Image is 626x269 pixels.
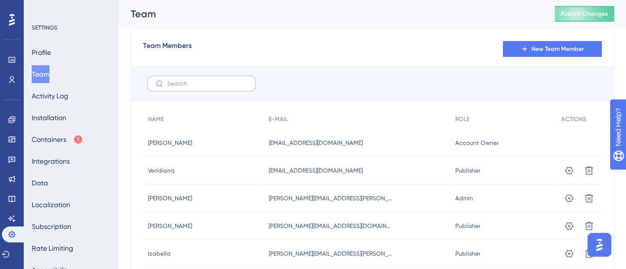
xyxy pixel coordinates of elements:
span: [PERSON_NAME][EMAIL_ADDRESS][DOMAIN_NAME] [269,222,392,230]
span: ROLE [455,115,469,123]
span: [PERSON_NAME] [148,139,192,147]
button: Activity Log [32,87,68,105]
button: Localization [32,196,70,214]
span: ACTIONS [561,115,586,123]
button: Publish Changes [555,6,614,22]
span: [PERSON_NAME] [148,194,192,202]
span: [EMAIL_ADDRESS][DOMAIN_NAME] [269,139,363,147]
div: SETTINGS [32,24,112,32]
span: Team Members [143,40,192,58]
span: [EMAIL_ADDRESS][DOMAIN_NAME] [269,167,363,175]
button: Installation [32,109,66,127]
span: New Team Member [531,45,584,53]
span: Publisher [455,250,480,258]
span: [PERSON_NAME][EMAIL_ADDRESS][PERSON_NAME][DOMAIN_NAME] [269,250,392,258]
input: Search [167,80,247,87]
button: Data [32,174,48,192]
span: Veridiana [148,167,175,175]
span: Account Owner [455,139,498,147]
span: NAME [148,115,164,123]
button: Integrations [32,152,70,170]
div: Team [131,7,530,21]
span: Izabella [148,250,171,258]
span: [PERSON_NAME][EMAIL_ADDRESS][PERSON_NAME][DOMAIN_NAME] [269,194,392,202]
button: Subscription [32,218,71,235]
button: Team [32,65,49,83]
button: New Team Member [503,41,602,57]
span: Publisher [455,167,480,175]
span: Need Help? [23,2,62,14]
button: Rate Limiting [32,239,73,257]
span: [PERSON_NAME] [148,222,192,230]
button: Containers [32,131,83,148]
iframe: UserGuiding AI Assistant Launcher [584,230,614,260]
span: E-MAIL [269,115,288,123]
button: Profile [32,44,51,61]
span: Admin [455,194,473,202]
span: Publisher [455,222,480,230]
